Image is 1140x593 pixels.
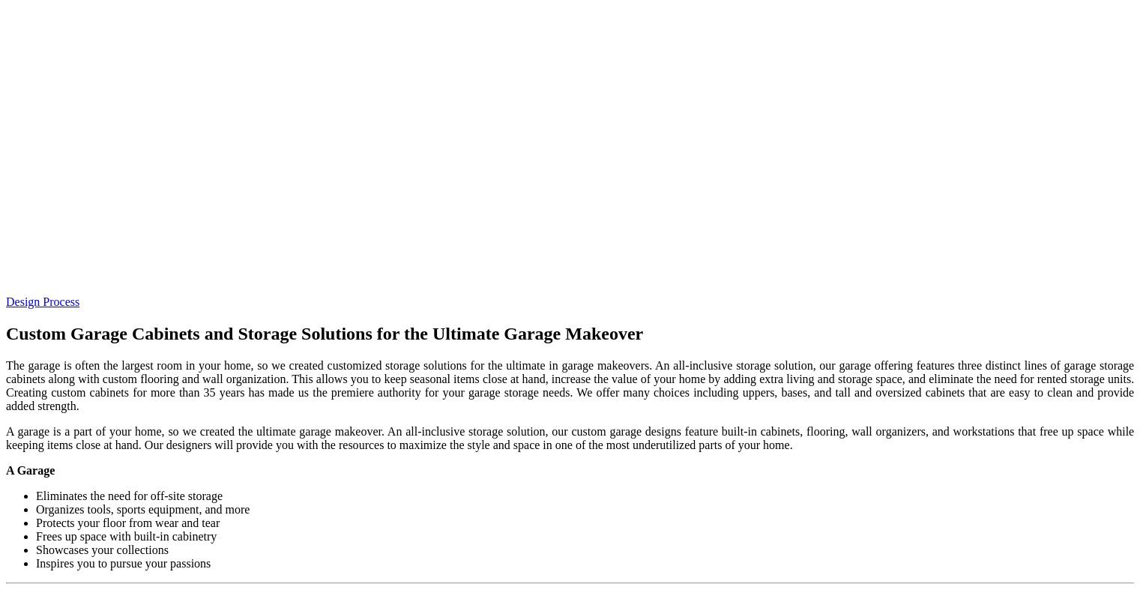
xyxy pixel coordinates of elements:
li: Organizes tools, sports equipment, and more [36,503,1134,517]
a: Design Process [6,282,1134,308]
p: The garage is often the largest room in your home, so we created customized storage solutions for... [6,359,1134,413]
span: Showcases your collections [36,544,169,556]
span: Eliminates the need for off-site storage [36,490,223,502]
span: A garage is a part of your home, so we created the ultimate garage makeover. An all-inclusive sto... [6,425,1134,451]
h1: Custom Garage Cabinets and Storage Solutions for the Ultimate Garage Makeover [6,324,1134,344]
span: Inspires you to pursue your passions [36,557,211,570]
span: A Garage [6,464,55,477]
li: Frees up space with built-in cabinetry [36,530,1134,544]
li: Protects your floor from wear and tear [36,517,1134,530]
